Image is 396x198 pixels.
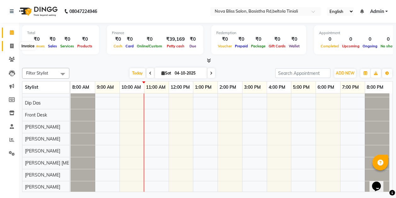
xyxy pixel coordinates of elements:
[46,44,59,48] span: Sales
[25,100,41,106] span: Dip Das
[267,83,287,92] a: 4:00 PM
[193,83,213,92] a: 1:00 PM
[319,36,341,43] div: 0
[249,36,267,43] div: ₹0
[160,71,173,75] span: Sat
[164,36,187,43] div: ₹39,169
[173,69,204,78] input: 2025-10-04
[120,83,143,92] a: 10:00 AM
[25,124,60,130] span: [PERSON_NAME]
[25,136,60,142] span: [PERSON_NAME]
[135,44,164,48] span: Online/Custom
[76,44,94,48] span: Products
[144,83,167,92] a: 11:00 AM
[25,148,60,154] span: [PERSON_NAME]
[319,44,341,48] span: Completed
[275,68,330,78] input: Search Appointment
[233,36,249,43] div: ₹0
[267,44,287,48] span: Gift Cards
[69,3,97,20] b: 08047224946
[165,44,186,48] span: Petty cash
[76,36,94,43] div: ₹0
[291,83,311,92] a: 5:00 PM
[267,36,287,43] div: ₹0
[242,83,262,92] a: 3:00 PM
[112,30,198,36] div: Finance
[336,71,354,75] span: ADD NEW
[27,36,46,43] div: ₹0
[130,68,145,78] span: Today
[112,44,124,48] span: Cash
[25,184,60,190] span: [PERSON_NAME]
[287,44,301,48] span: Wallet
[361,36,379,43] div: 0
[71,83,91,92] a: 8:00 AM
[361,44,379,48] span: Ongoing
[188,44,198,48] span: Due
[25,84,38,90] span: Stylist
[341,83,360,92] a: 7:00 PM
[112,36,124,43] div: ₹0
[169,83,191,92] a: 12:00 PM
[287,36,301,43] div: ₹0
[16,3,59,20] img: logo
[25,112,47,118] span: Front Desk
[26,70,48,75] span: Filter Stylist
[25,160,97,166] span: [PERSON_NAME] [MEDICAL_DATA]
[46,36,59,43] div: ₹0
[59,36,76,43] div: ₹0
[59,44,76,48] span: Services
[341,44,361,48] span: Upcoming
[316,83,336,92] a: 6:00 PM
[249,44,267,48] span: Package
[216,30,301,36] div: Redemption
[365,83,385,92] a: 8:00 PM
[124,44,135,48] span: Card
[27,30,94,36] div: Total
[25,88,60,94] span: [PERSON_NAME]
[95,83,115,92] a: 9:00 AM
[233,44,249,48] span: Prepaid
[341,36,361,43] div: 0
[25,172,60,178] span: [PERSON_NAME]
[370,173,390,192] iframe: chat widget
[187,36,198,43] div: ₹0
[218,83,238,92] a: 2:00 PM
[124,36,135,43] div: ₹0
[135,36,164,43] div: ₹0
[20,42,36,50] div: Invoice
[370,8,384,15] span: Admin
[216,44,233,48] span: Voucher
[334,69,356,78] button: ADD NEW
[216,36,233,43] div: ₹0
